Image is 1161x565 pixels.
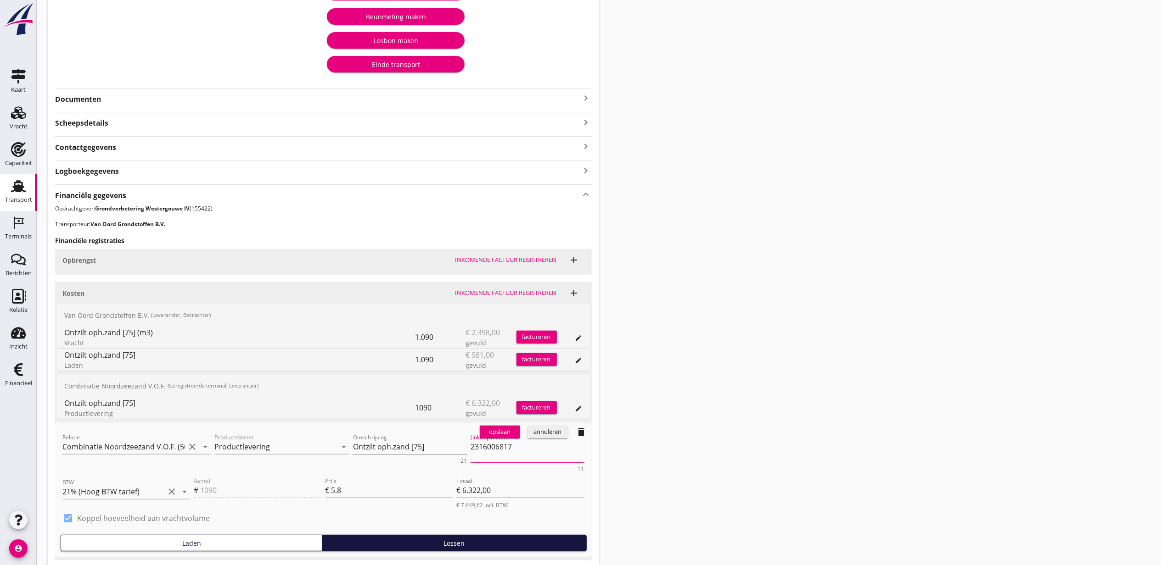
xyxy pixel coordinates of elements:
i: arrow_drop_down [179,486,190,497]
div: factureren [516,332,557,342]
button: factureren [516,401,557,414]
strong: Scheepsdetails [55,118,108,128]
p: Transporteur: [55,220,592,228]
button: opslaan [480,426,520,438]
div: Beunmeting maken [334,12,457,22]
input: Product/dienst [214,439,337,454]
input: BTW [62,484,164,499]
button: Inkomende factuur registreren [452,287,561,299]
div: Laden [64,360,415,370]
div: Inkomende factuur registreren [455,288,557,298]
div: Vracht [64,338,415,348]
textarea: Omschrijving [353,439,467,454]
div: factureren [516,403,557,412]
i: arrow_drop_down [200,441,211,452]
small: (Leverancier, Bevrachter) [151,311,211,319]
strong: Opbrengst [62,256,96,265]
p: Opdrachtgever: (155422) [55,205,592,213]
div: annuleren [531,427,564,437]
i: arrow_drop_down [338,441,349,452]
i: edit [575,405,583,412]
div: Productlevering [64,409,415,418]
i: keyboard_arrow_right [581,93,592,104]
div: 11 [578,466,584,472]
span: € 2.398,00 [466,327,500,338]
div: Financieel [5,380,32,386]
div: Laden [65,538,319,548]
input: Prijs [331,483,453,498]
strong: Financiële gegevens [55,190,126,201]
div: opslaan [483,427,516,437]
button: Lossen [322,535,587,551]
div: Vracht [10,123,28,129]
div: gevuld [466,360,516,370]
div: Berichten [6,270,32,276]
textarea: (Inkoop) referentie: [471,439,584,463]
div: 1.090 [415,349,466,371]
i: add [569,288,580,299]
div: Combinatie Noordzeezand V.O.F. [57,375,590,397]
div: gevuld [466,338,516,348]
div: € [325,485,331,496]
div: Relatie [9,307,28,313]
button: factureren [516,353,557,366]
div: factureren [516,355,557,364]
strong: Grondverbetering Westergouwe IV [95,205,190,212]
strong: Contactgegevens [55,142,116,153]
div: 1090 [415,397,466,419]
i: edit [575,357,583,364]
div: Transport [5,197,32,203]
div: 21 [460,458,467,464]
div: 1.090 [415,326,466,348]
i: clear [187,441,198,452]
div: Terminals [5,233,32,239]
input: Totaal [456,483,584,498]
div: Inzicht [9,343,28,349]
strong: Kosten [62,289,84,298]
strong: Van Oord Grondstoffen B.V. [90,220,165,228]
i: edit [575,334,583,342]
div: Losbon maken [334,36,457,45]
i: clear [166,486,177,497]
i: keyboard_arrow_right [581,140,592,153]
div: Van Oord Grondstoffen B.V. [57,304,590,326]
i: delete [576,427,587,438]
i: account_circle [9,539,28,558]
i: keyboard_arrow_up [581,188,592,201]
div: Capaciteit [5,160,32,166]
span: € 981,00 [466,349,494,360]
small: (Geregistreerde terminal, Leverancier) [168,382,258,390]
div: € 7.649,62 incl. BTW [456,501,584,509]
button: Laden [61,535,323,551]
input: Relatie [62,439,185,454]
div: Lossen [326,538,583,548]
h3: Financiële registraties [55,236,592,245]
div: Einde transport [334,60,457,69]
button: Einde transport [327,56,465,72]
strong: Documenten [55,94,581,105]
div: Ontzilt oph.zand [75] [64,398,415,409]
i: keyboard_arrow_right [581,116,592,128]
i: add [569,255,580,266]
img: logo-small.a267ee39.svg [2,2,35,36]
strong: Logboekgegevens [55,166,119,177]
div: Ontzilt oph.zand [75] (m3) [64,327,415,338]
div: Inkomende factuur registreren [455,255,557,265]
label: Koppel hoeveelheid aan vrachtvolume [77,514,210,523]
div: Ontzilt oph.zand [75] [64,349,415,360]
div: Kaart [11,87,26,93]
i: keyboard_arrow_right [581,164,592,177]
button: Losbon maken [327,32,465,49]
button: Inkomende factuur registreren [452,254,561,266]
button: annuleren [527,426,568,438]
div: gevuld [466,409,516,418]
button: Beunmeting maken [327,8,465,25]
span: € 6.322,00 [466,398,500,409]
button: factureren [516,331,557,343]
